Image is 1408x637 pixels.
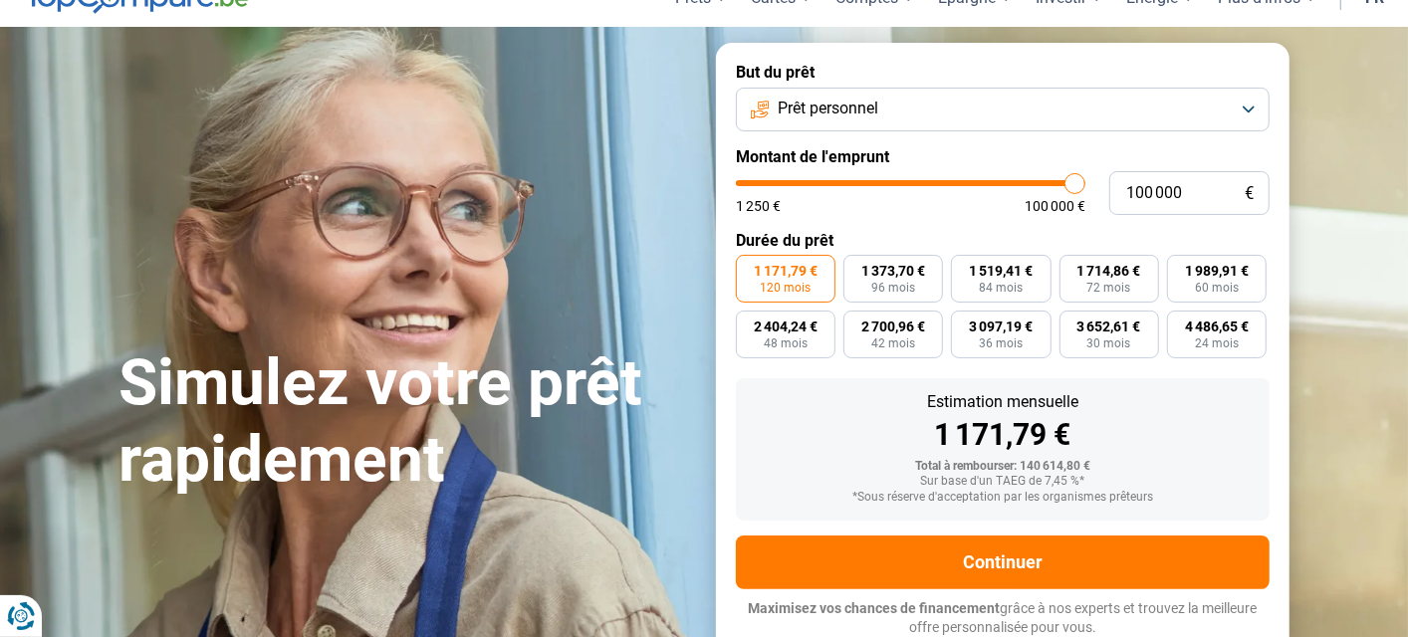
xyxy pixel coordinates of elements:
[736,147,1270,166] label: Montant de l'emprunt
[764,337,808,349] span: 48 mois
[736,535,1270,589] button: Continuer
[752,420,1254,450] div: 1 171,79 €
[1245,185,1254,202] span: €
[1195,282,1239,294] span: 60 mois
[778,98,878,119] span: Prêt personnel
[118,345,692,499] h1: Simulez votre prêt rapidement
[871,282,915,294] span: 96 mois
[752,475,1254,489] div: Sur base d'un TAEG de 7,45 %*
[736,88,1270,131] button: Prêt personnel
[969,319,1033,333] span: 3 097,19 €
[754,319,818,333] span: 2 404,24 €
[1025,199,1085,213] span: 100 000 €
[1185,264,1249,278] span: 1 989,91 €
[752,460,1254,474] div: Total à rembourser: 140 614,80 €
[979,282,1023,294] span: 84 mois
[736,231,1270,250] label: Durée du prêt
[861,319,925,333] span: 2 700,96 €
[1087,282,1131,294] span: 72 mois
[736,63,1270,82] label: But du prêt
[969,264,1033,278] span: 1 519,41 €
[1087,337,1131,349] span: 30 mois
[749,600,1001,616] span: Maximisez vos chances de financement
[754,264,818,278] span: 1 171,79 €
[1185,319,1249,333] span: 4 486,65 €
[1077,264,1141,278] span: 1 714,86 €
[979,337,1023,349] span: 36 mois
[1077,319,1141,333] span: 3 652,61 €
[761,282,812,294] span: 120 mois
[861,264,925,278] span: 1 373,70 €
[1195,337,1239,349] span: 24 mois
[736,199,781,213] span: 1 250 €
[871,337,915,349] span: 42 mois
[752,394,1254,410] div: Estimation mensuelle
[752,491,1254,505] div: *Sous réserve d'acceptation par les organismes prêteurs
